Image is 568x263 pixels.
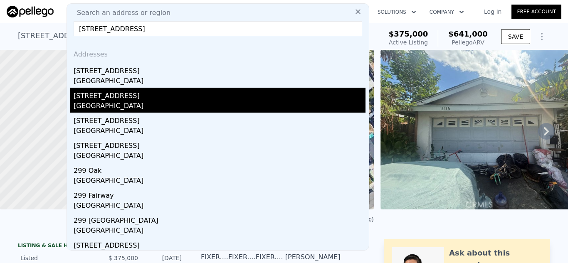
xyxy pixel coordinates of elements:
[74,101,365,113] div: [GEOGRAPHIC_DATA]
[74,21,362,36] input: Enter an address, city, region, neighborhood or zip code
[448,29,488,38] span: $641,000
[74,162,365,176] div: 299 Oak
[511,5,561,19] a: Free Account
[448,38,488,47] div: Pellego ARV
[145,254,182,262] div: [DATE]
[371,5,423,20] button: Solutions
[389,39,428,46] span: Active Listing
[74,226,365,237] div: [GEOGRAPHIC_DATA]
[74,151,365,162] div: [GEOGRAPHIC_DATA]
[74,212,365,226] div: 299 [GEOGRAPHIC_DATA]
[18,30,194,42] div: [STREET_ADDRESS] , Home Gardens , CA 92879
[474,7,511,16] a: Log In
[74,88,365,101] div: [STREET_ADDRESS]
[533,28,550,45] button: Show Options
[20,254,94,262] div: Listed
[109,255,138,261] span: $ 375,000
[74,126,365,138] div: [GEOGRAPHIC_DATA]
[389,29,428,38] span: $375,000
[74,176,365,187] div: [GEOGRAPHIC_DATA]
[501,29,530,44] button: SAVE
[74,76,365,88] div: [GEOGRAPHIC_DATA]
[18,242,184,251] div: LISTING & SALE HISTORY
[74,113,365,126] div: [STREET_ADDRESS]
[7,6,54,17] img: Pellego
[74,201,365,212] div: [GEOGRAPHIC_DATA]
[74,63,365,76] div: [STREET_ADDRESS]
[70,43,365,63] div: Addresses
[70,8,170,18] span: Search an address or region
[74,187,365,201] div: 299 Fairway
[423,5,471,20] button: Company
[74,237,365,251] div: [STREET_ADDRESS]
[74,138,365,151] div: [STREET_ADDRESS]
